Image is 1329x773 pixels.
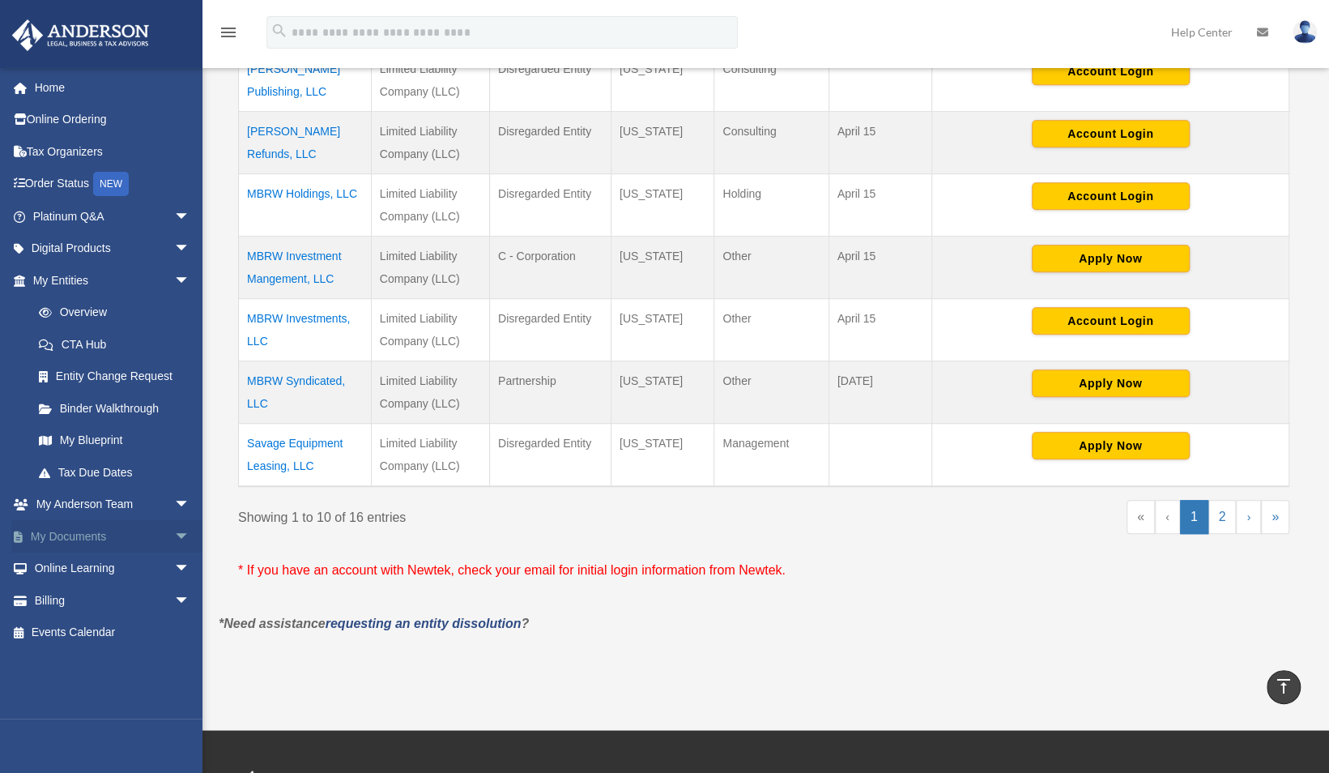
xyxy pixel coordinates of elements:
[11,233,215,265] a: Digital Productsarrow_drop_down
[611,111,713,173] td: [US_STATE]
[11,553,215,585] a: Online Learningarrow_drop_down
[828,298,931,361] td: April 15
[1032,63,1190,76] a: Account Login
[11,617,215,649] a: Events Calendar
[174,233,207,266] span: arrow_drop_down
[489,361,611,423] td: Partnership
[1267,670,1301,704] a: vertical_align_top
[1274,677,1293,696] i: vertical_align_top
[1208,500,1237,534] a: 2
[11,264,207,297] a: My Entitiesarrow_drop_down
[371,236,489,298] td: Limited Liability Company (LLC)
[611,173,713,236] td: [US_STATE]
[238,500,752,529] div: Showing 1 to 10 of 16 entries
[714,111,828,173] td: Consulting
[1032,126,1190,139] a: Account Login
[371,49,489,111] td: Limited Liability Company (LLC)
[371,361,489,423] td: Limited Liability Company (LLC)
[1032,307,1190,335] button: Account Login
[11,200,215,233] a: Platinum Q&Aarrow_drop_down
[23,361,207,393] a: Entity Change Request
[1127,500,1155,534] a: First
[23,297,198,329] a: Overview
[489,173,611,236] td: Disregarded Entity
[239,236,372,298] td: MBRW Investment Mangement, LLC
[828,173,931,236] td: April 15
[11,584,215,617] a: Billingarrow_drop_down
[1032,58,1190,85] button: Account Login
[371,111,489,173] td: Limited Liability Company (LLC)
[1032,182,1190,210] button: Account Login
[489,49,611,111] td: Disregarded Entity
[238,559,1289,582] p: * If you have an account with Newtek, check your email for initial login information from Newtek.
[1032,432,1190,459] button: Apply Now
[1293,20,1317,44] img: User Pic
[1032,369,1190,397] button: Apply Now
[7,19,154,51] img: Anderson Advisors Platinum Portal
[219,617,529,630] em: *Need assistance ?
[1032,245,1190,272] button: Apply Now
[174,489,207,522] span: arrow_drop_down
[1261,500,1289,534] a: Last
[11,520,215,553] a: My Documentsarrow_drop_down
[489,111,611,173] td: Disregarded Entity
[371,423,489,486] td: Limited Liability Company (LLC)
[174,264,207,297] span: arrow_drop_down
[1236,500,1261,534] a: Next
[219,28,238,42] a: menu
[11,104,215,136] a: Online Ordering
[11,489,215,521] a: My Anderson Teamarrow_drop_down
[174,553,207,586] span: arrow_drop_down
[239,298,372,361] td: MBRW Investments, LLC
[1032,313,1190,326] a: Account Login
[239,173,372,236] td: MBRW Holdings, LLC
[326,617,522,630] a: requesting an entity dissolution
[371,298,489,361] td: Limited Liability Company (LLC)
[714,236,828,298] td: Other
[1180,500,1208,534] a: 1
[174,200,207,233] span: arrow_drop_down
[1032,188,1190,201] a: Account Login
[611,49,713,111] td: [US_STATE]
[239,111,372,173] td: [PERSON_NAME] Refunds, LLC
[239,361,372,423] td: MBRW Syndicated, LLC
[371,173,489,236] td: Limited Liability Company (LLC)
[174,584,207,617] span: arrow_drop_down
[23,425,207,457] a: My Blueprint
[489,423,611,486] td: Disregarded Entity
[714,423,828,486] td: Management
[1032,120,1190,147] button: Account Login
[270,22,288,40] i: search
[489,298,611,361] td: Disregarded Entity
[828,236,931,298] td: April 15
[11,168,215,201] a: Order StatusNEW
[219,23,238,42] i: menu
[93,172,129,196] div: NEW
[11,71,215,104] a: Home
[611,361,713,423] td: [US_STATE]
[828,361,931,423] td: [DATE]
[828,111,931,173] td: April 15
[239,423,372,486] td: Savage Equipment Leasing, LLC
[489,236,611,298] td: C - Corporation
[714,49,828,111] td: Consulting
[23,328,207,361] a: CTA Hub
[714,361,828,423] td: Other
[714,298,828,361] td: Other
[611,298,713,361] td: [US_STATE]
[611,423,713,486] td: [US_STATE]
[23,456,207,489] a: Tax Due Dates
[239,49,372,111] td: [PERSON_NAME] Publishing, LLC
[11,135,215,168] a: Tax Organizers
[714,173,828,236] td: Holding
[174,520,207,553] span: arrow_drop_down
[23,392,207,425] a: Binder Walkthrough
[611,236,713,298] td: [US_STATE]
[1155,500,1180,534] a: Previous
